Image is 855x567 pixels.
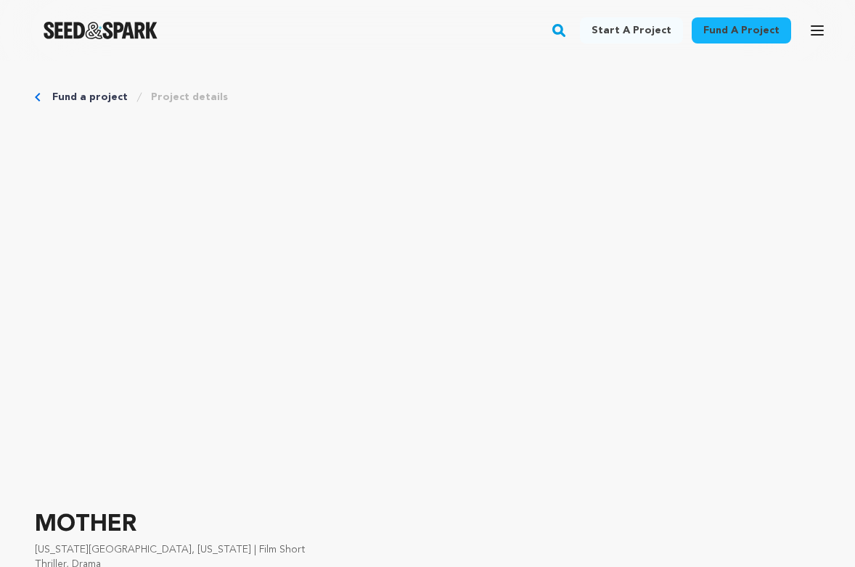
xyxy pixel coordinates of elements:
[35,508,820,542] p: MOTHER
[580,17,683,44] a: Start a project
[35,542,820,557] p: [US_STATE][GEOGRAPHIC_DATA], [US_STATE] | Film Short
[35,90,820,104] div: Breadcrumb
[692,17,791,44] a: Fund a project
[151,90,228,104] a: Project details
[44,22,157,39] img: Seed&Spark Logo Dark Mode
[44,22,157,39] a: Seed&Spark Homepage
[52,90,128,104] a: Fund a project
